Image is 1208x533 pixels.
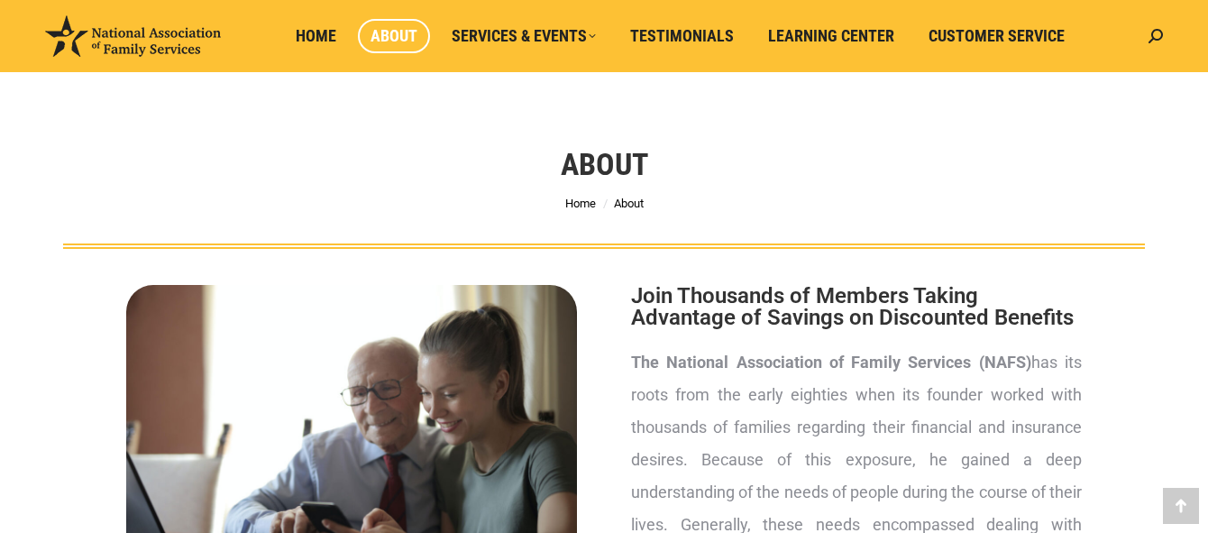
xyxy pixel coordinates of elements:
a: Customer Service [916,19,1077,53]
span: About [614,197,644,210]
img: National Association of Family Services [45,15,221,57]
span: Learning Center [768,26,894,46]
a: Home [565,197,596,210]
a: Learning Center [755,19,907,53]
a: Testimonials [618,19,746,53]
span: Home [296,26,336,46]
a: About [358,19,430,53]
strong: The National Association of Family Services (NAFS) [631,353,1031,372]
span: About [371,26,417,46]
span: Testimonials [630,26,734,46]
span: Customer Service [929,26,1065,46]
h2: Join Thousands of Members Taking Advantage of Savings on Discounted Benefits [631,285,1082,328]
span: Services & Events [452,26,596,46]
a: Home [283,19,349,53]
h1: About [561,144,648,184]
